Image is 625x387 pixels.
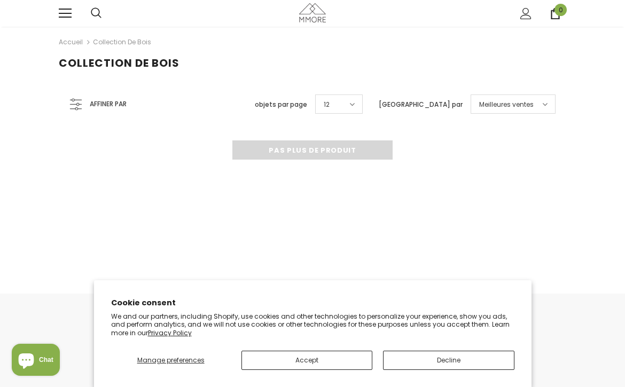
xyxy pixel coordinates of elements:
a: 0 [550,8,561,19]
button: Manage preferences [111,351,230,370]
label: objets par page [255,99,307,110]
inbox-online-store-chat: Shopify online store chat [9,344,63,378]
span: 0 [554,4,567,16]
button: Accept [241,351,372,370]
label: [GEOGRAPHIC_DATA] par [379,99,463,110]
img: Cas MMORE [299,3,326,22]
a: Accueil [59,36,83,49]
a: Privacy Policy [148,328,192,337]
span: Collection de bois [59,56,179,70]
h2: Cookie consent [111,297,514,309]
span: Meilleures ventes [479,99,534,110]
a: Collection de bois [93,37,151,46]
span: Manage preferences [137,356,205,365]
p: We and our partners, including Shopify, use cookies and other technologies to personalize your ex... [111,312,514,337]
button: Decline [383,351,514,370]
span: 12 [324,99,330,110]
span: Affiner par [90,98,127,110]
